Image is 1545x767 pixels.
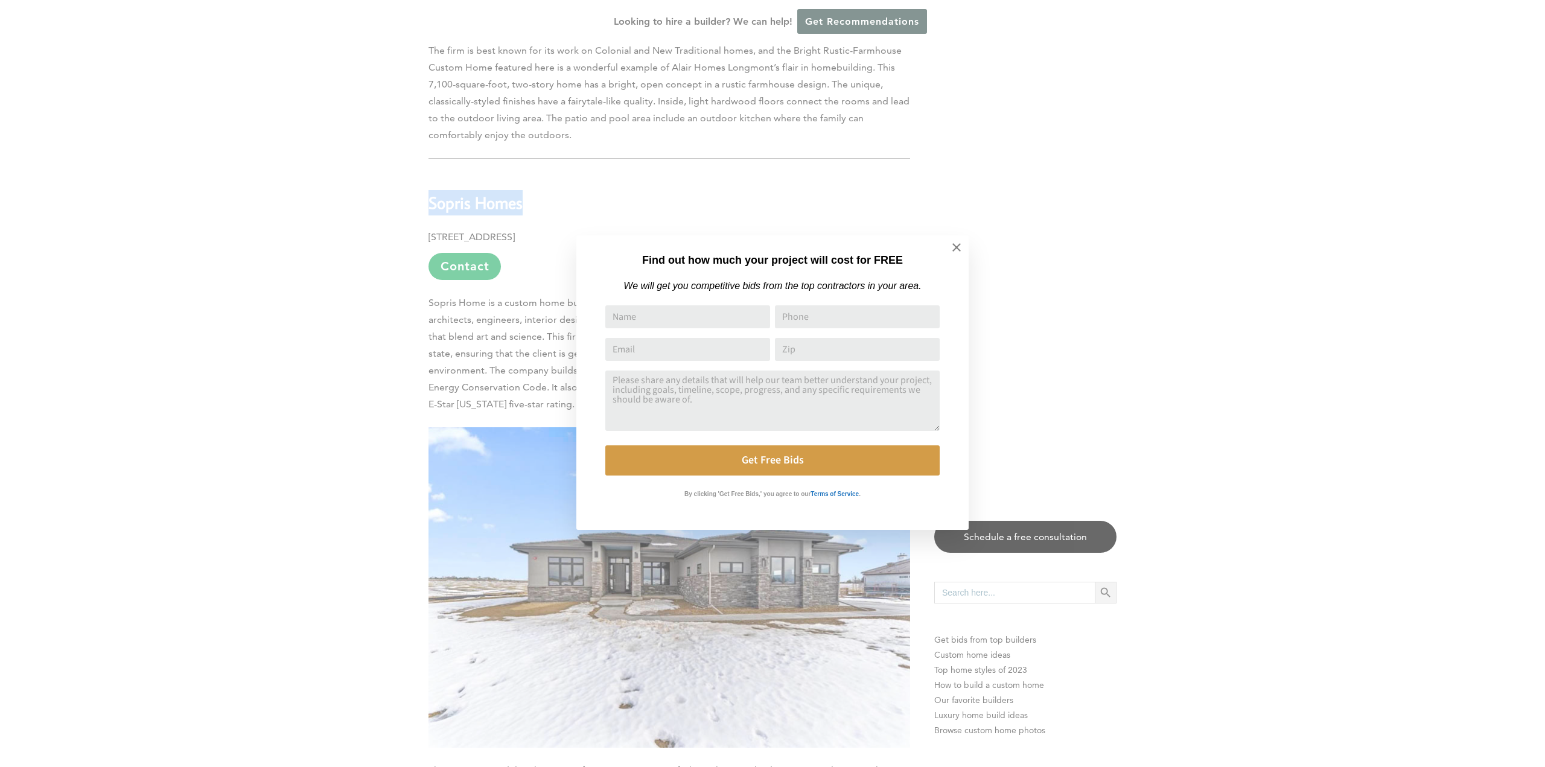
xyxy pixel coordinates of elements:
[811,488,859,498] a: Terms of Service
[623,281,921,291] em: We will get you competitive bids from the top contractors in your area.
[605,305,770,328] input: Name
[859,491,861,497] strong: .
[935,226,978,269] button: Close
[775,338,940,361] input: Zip
[811,491,859,497] strong: Terms of Service
[642,254,903,266] strong: Find out how much your project will cost for FREE
[684,491,811,497] strong: By clicking 'Get Free Bids,' you agree to our
[605,445,940,476] button: Get Free Bids
[775,305,940,328] input: Phone
[605,371,940,431] textarea: Comment or Message
[605,338,770,361] input: Email Address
